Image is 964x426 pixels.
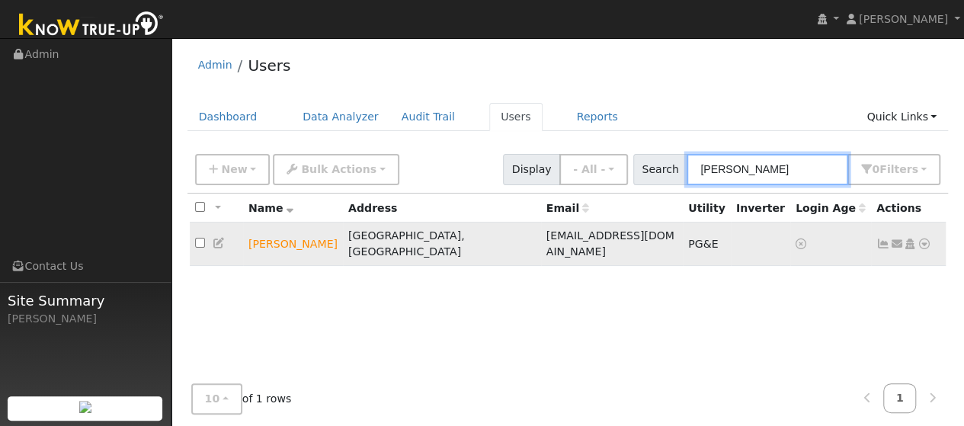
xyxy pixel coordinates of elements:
span: PG&E [688,238,718,250]
a: Admin [198,59,232,71]
div: Address [348,200,536,216]
button: New [195,154,271,185]
td: [GEOGRAPHIC_DATA], [GEOGRAPHIC_DATA] [343,223,541,266]
a: No login access [796,238,809,250]
a: 1 [883,383,917,413]
span: s [911,163,918,175]
div: Utility [688,200,725,216]
span: Email [546,202,589,214]
span: [EMAIL_ADDRESS][DOMAIN_NAME] [546,229,674,258]
td: Lead [243,223,343,266]
span: Filter [879,163,918,175]
span: Site Summary [8,290,163,311]
a: Login As [903,238,917,250]
button: 10 [191,383,242,415]
button: - All - [559,154,628,185]
img: retrieve [79,401,91,413]
a: Dashboard [187,103,269,131]
img: Know True-Up [11,8,171,43]
span: Bulk Actions [301,163,376,175]
span: 10 [205,392,220,405]
a: Show Graph [876,238,890,250]
a: Audit Trail [390,103,466,131]
div: [PERSON_NAME] [8,311,163,327]
a: Other actions [918,236,931,252]
a: jhansen7325@gmail.com [890,236,904,252]
a: Quick Links [855,103,948,131]
a: Data Analyzer [291,103,390,131]
span: Days since last login [796,202,866,214]
span: Name [248,202,293,214]
input: Search [687,154,848,185]
span: [PERSON_NAME] [859,13,948,25]
a: Reports [565,103,629,131]
a: Users [248,56,290,75]
span: New [221,163,247,175]
span: of 1 rows [191,383,292,415]
span: Search [633,154,687,185]
a: Users [489,103,543,131]
div: Inverter [736,200,785,216]
span: Display [503,154,560,185]
button: Bulk Actions [273,154,399,185]
a: Edit User [213,237,226,249]
div: Actions [876,200,940,216]
button: 0Filters [847,154,940,185]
